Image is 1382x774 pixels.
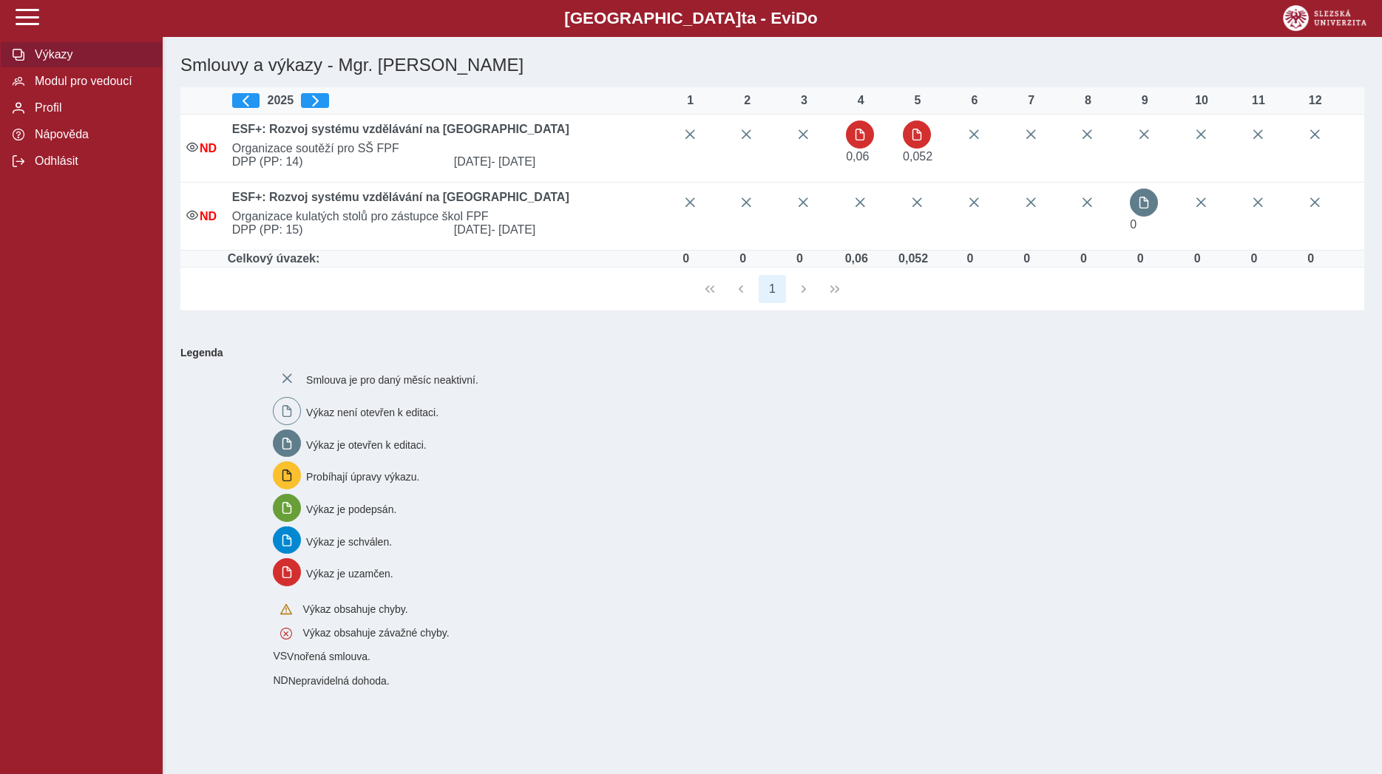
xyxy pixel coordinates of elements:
span: [DATE] [448,155,670,169]
span: Výkaz obsahuje závažné chyby. [302,627,449,639]
span: Nepravidelná dohoda. [288,675,390,687]
div: Úvazek : [1125,252,1155,265]
div: 5 [903,94,932,107]
span: Výkaz je uzamčen. [306,568,393,580]
span: Odhlásit [30,155,150,168]
span: [DATE] [448,223,670,237]
span: Úvazek : 0,48 h / den. 2,4 h / týden. [846,150,869,163]
span: Úvazek : 0,416 h / den. 2,08 h / týden. [903,150,932,163]
div: 3 [789,94,819,107]
span: Výkaz je schválen. [306,535,392,547]
button: 1 [759,275,787,303]
span: o [807,9,818,27]
span: Výkazy [30,48,150,61]
span: Smlouva vnořená do kmene [273,650,287,662]
div: Úvazek : [1068,252,1098,265]
div: Úvazek : [1296,252,1326,265]
span: - [DATE] [491,223,535,236]
div: 6 [960,94,989,107]
div: 1 [676,94,705,107]
span: DPP (PP: 15) [226,223,448,237]
div: Úvazek : [785,252,814,265]
div: Úvazek : [671,252,701,265]
span: DPP (PP: 14) [226,155,448,169]
b: ESF+: Rozvoj systému vzdělávání na [GEOGRAPHIC_DATA] [232,123,569,135]
div: Úvazek : [1012,252,1042,265]
div: Úvazek : 0,48 h / den. 2,4 h / týden. [841,252,871,265]
span: Probíhají úpravy výkazu. [306,471,419,483]
div: 2 [733,94,762,107]
td: Celkový úvazek: [226,251,670,268]
span: Smlouva vnořená do kmene [273,674,288,686]
b: [GEOGRAPHIC_DATA] a - Evi [44,9,1338,28]
span: Modul pro vedoucí [30,75,150,88]
span: Organizace soutěží pro SŠ FPF [226,142,670,155]
div: 12 [1301,94,1330,107]
div: 9 [1130,94,1159,107]
div: 4 [846,94,875,107]
div: 11 [1244,94,1273,107]
span: Výkaz obsahuje chyby. [302,603,407,615]
i: Smlouva je aktivní [186,209,198,221]
span: - [DATE] [491,155,535,168]
span: Nepravidelná dohoda [200,142,217,155]
b: ESF+: Rozvoj systému vzdělávání na [GEOGRAPHIC_DATA] [232,191,569,203]
span: Nepravidelná dohoda [200,210,217,223]
div: 10 [1187,94,1216,107]
span: Výkaz není otevřen k editaci. [306,407,438,418]
span: Organizace kulatých stolů pro zástupce škol FPF [226,210,670,223]
div: 7 [1017,94,1046,107]
div: Úvazek : [955,252,985,265]
i: Smlouva je aktivní [186,141,198,153]
div: 2025 [232,93,664,108]
span: Výkaz je otevřen k editaci. [306,438,427,450]
div: Úvazek : [728,252,758,265]
span: Nápověda [30,128,150,141]
span: Vnořená smlouva. [287,651,370,662]
span: t [741,9,746,27]
div: Úvazek : 0,416 h / den. 2,08 h / týden. [898,252,928,265]
div: Úvazek : [1182,252,1212,265]
span: Úvazek : [1130,218,1137,231]
h1: Smlouvy a výkazy - Mgr. [PERSON_NAME] [175,49,1171,81]
b: Legenda [175,341,1358,364]
span: Smlouva je pro daný měsíc neaktivní. [306,374,478,386]
div: 8 [1073,94,1102,107]
div: Úvazek : [1239,252,1269,265]
span: D [796,9,807,27]
span: Výkaz je podepsán. [306,503,396,515]
span: Profil [30,101,150,115]
img: logo_web_su.png [1283,5,1366,31]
